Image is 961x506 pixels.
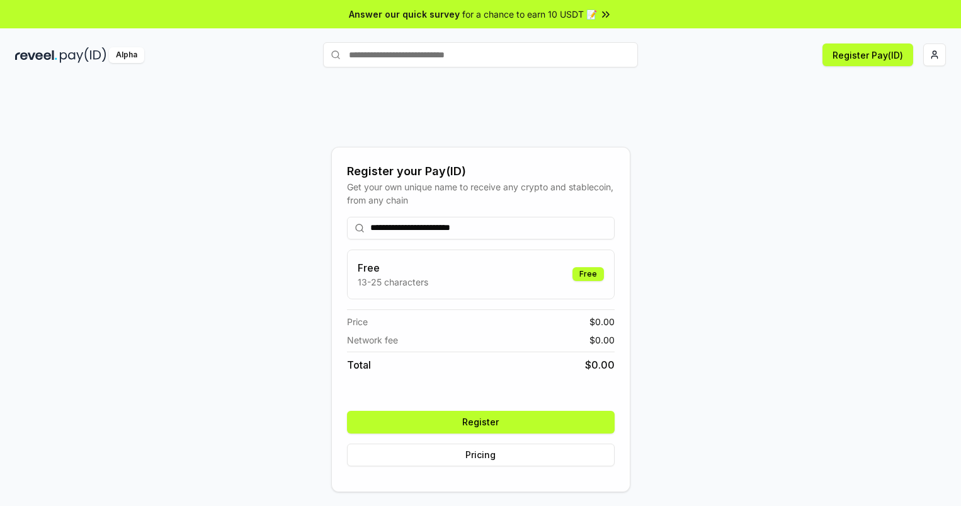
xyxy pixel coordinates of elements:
[572,267,604,281] div: Free
[347,180,615,207] div: Get your own unique name to receive any crypto and stablecoin, from any chain
[347,333,398,347] span: Network fee
[585,357,615,372] span: $ 0.00
[822,43,913,66] button: Register Pay(ID)
[347,315,368,328] span: Price
[358,260,428,275] h3: Free
[347,411,615,434] button: Register
[347,357,371,372] span: Total
[15,47,57,63] img: reveel_dark
[347,444,615,466] button: Pricing
[358,275,428,289] p: 13-25 characters
[589,333,615,347] span: $ 0.00
[349,8,460,21] span: Answer our quick survey
[462,8,597,21] span: for a chance to earn 10 USDT 📝
[347,163,615,180] div: Register your Pay(ID)
[589,315,615,328] span: $ 0.00
[109,47,144,63] div: Alpha
[60,47,106,63] img: pay_id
